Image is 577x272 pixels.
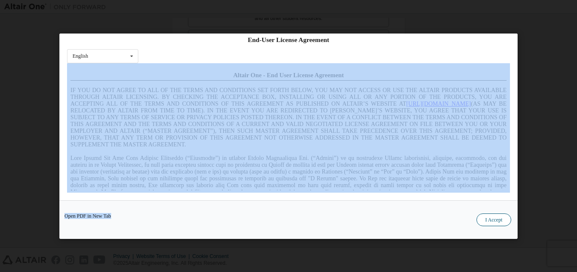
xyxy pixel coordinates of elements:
span: Altair One - End User License Agreement [166,3,277,10]
div: End-User License Agreement [67,36,510,44]
span: IF YOU DO NOT AGREE TO ALL OF THE TERMS AND CONDITIONS SET FORTH BELOW, YOU MAY NOT ACCESS OR USE... [3,19,440,79]
a: [URL][DOMAIN_NAME] [339,32,404,39]
span: Lore Ipsumd Sit Ame Cons Adipisc Elitseddo (“Eiusmodte”) in utlabor Etdolo Magnaaliqua Eni. (“Adm... [3,87,440,147]
button: I Accept [476,213,511,226]
a: Open PDF in New Tab [64,213,111,218]
div: English [73,53,88,59]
